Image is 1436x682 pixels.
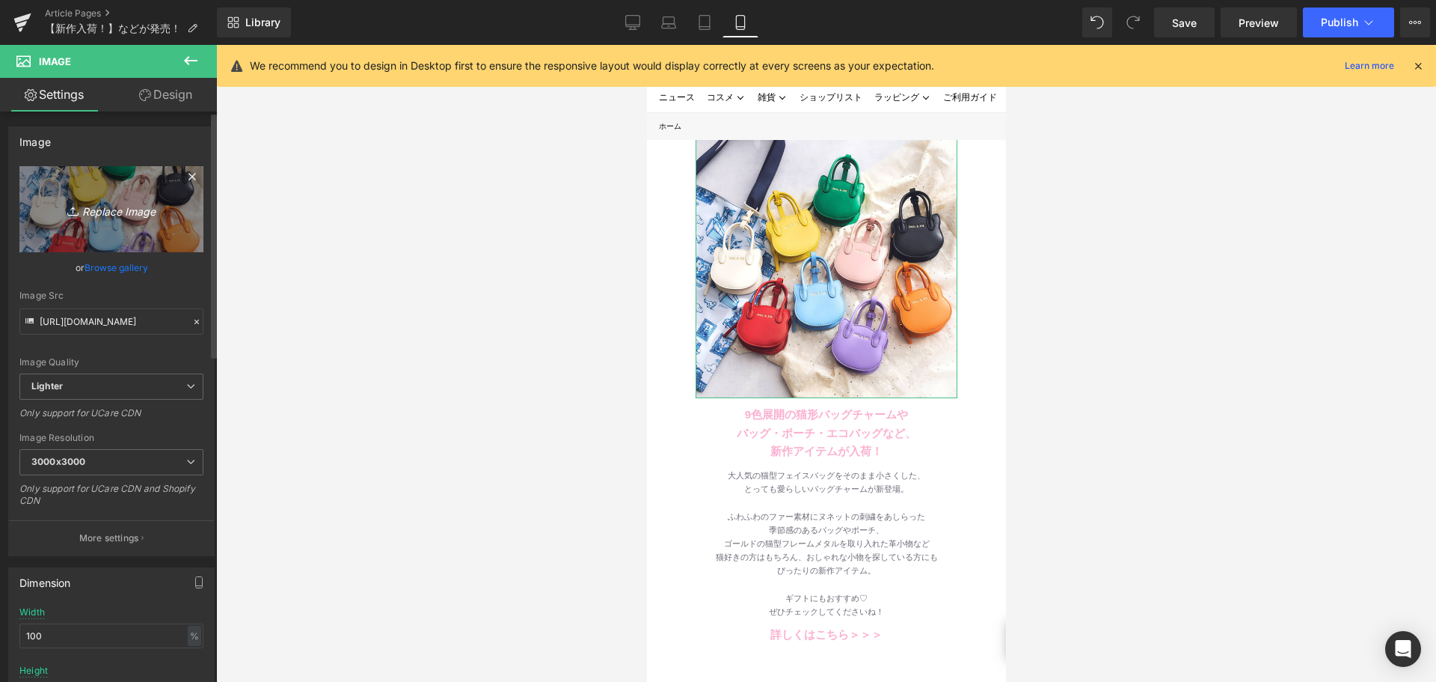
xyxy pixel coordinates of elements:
[54,38,105,68] summary: コスメ
[221,38,290,68] summary: ラッピング
[1221,7,1297,37] a: Preview
[45,7,217,19] a: Article Pages
[19,666,48,676] div: Height
[123,400,236,412] b: 新作アイテムが入荷！
[19,290,203,301] div: Image Src
[217,7,291,37] a: New Library
[1339,57,1400,75] a: Learn more
[651,7,687,37] a: Laptop
[9,520,214,555] button: More settings
[31,456,85,467] b: 3000x3000
[159,508,291,517] span: おしゃれな小物を探している方にも
[45,22,181,34] span: 【新作入荷！】などが発売！
[293,11,359,26] nav: セカンダリナビゲーション
[12,77,34,85] a: ホーム
[111,78,220,112] a: Design
[1303,7,1394,37] button: Publish
[1239,15,1279,31] span: Preview
[19,568,71,589] div: Dimension
[19,624,203,648] input: auto
[6,38,54,68] a: ニュース
[52,200,171,219] i: Replace Image
[19,308,203,335] input: Link
[19,483,203,517] div: Only support for UCare CDN and Shopify CDN
[19,260,203,275] div: or
[105,38,147,68] summary: 雑貨
[90,382,269,395] b: バッグ・ポーチ・エコバッグなど、
[19,433,203,443] div: Image Resolution
[19,127,51,148] div: Image
[79,532,139,545] p: More settings
[39,55,71,67] span: Image
[250,58,934,74] p: We recommend you to design in Desktop first to ensure the responsive layout would display correct...
[31,380,63,392] b: Lighter
[19,607,45,618] div: Width
[98,363,261,376] b: 9色展開の猫形バッグチャームや
[615,7,651,37] a: Desktop
[19,407,203,429] div: Only support for UCare CDN
[19,357,203,368] div: Image Quality
[1082,7,1112,37] button: Undo
[1118,7,1148,37] button: Redo
[147,38,221,68] a: ショップリスト
[1400,7,1430,37] button: More
[722,7,758,37] a: Mobile
[188,626,201,646] div: %
[1172,15,1197,31] span: Save
[687,7,722,37] a: Tablet
[290,38,356,68] a: ご利用ガイド
[85,255,148,281] a: Browse gallery
[123,583,236,596] a: 詳しくはこちら＞＞＞
[1321,16,1358,28] span: Publish
[1385,631,1421,667] div: Open Intercom Messenger
[130,521,229,530] span: ぴったりの新作アイテム。
[356,38,511,68] a: PAUL & [PERSON_NAME]について
[245,16,280,29] span: Library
